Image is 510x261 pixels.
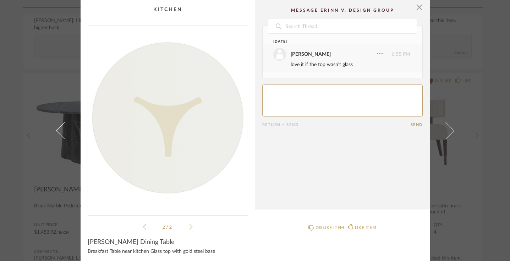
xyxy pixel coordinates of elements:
[355,224,376,231] div: LIKE ITEM
[169,225,173,229] span: 2
[285,19,417,33] input: Search Thread
[411,123,423,127] button: Send
[88,26,248,210] div: 1
[273,48,410,61] div: 6:55 PM
[291,61,410,69] div: love it if the top wasn't glass
[163,225,166,229] span: 2
[262,123,411,127] div: Return = Send
[88,238,175,246] span: [PERSON_NAME] Dining Table
[166,225,169,229] span: /
[291,50,331,58] div: [PERSON_NAME]
[88,249,248,255] div: Breakfast Table near kitchen Glass top with gold steel base
[88,26,248,210] img: 56e8ded8-fe35-4c69-872f-6ceb49830eab_1000x1000.jpg
[316,224,344,231] div: DISLIKE ITEM
[273,39,397,44] div: [DATE]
